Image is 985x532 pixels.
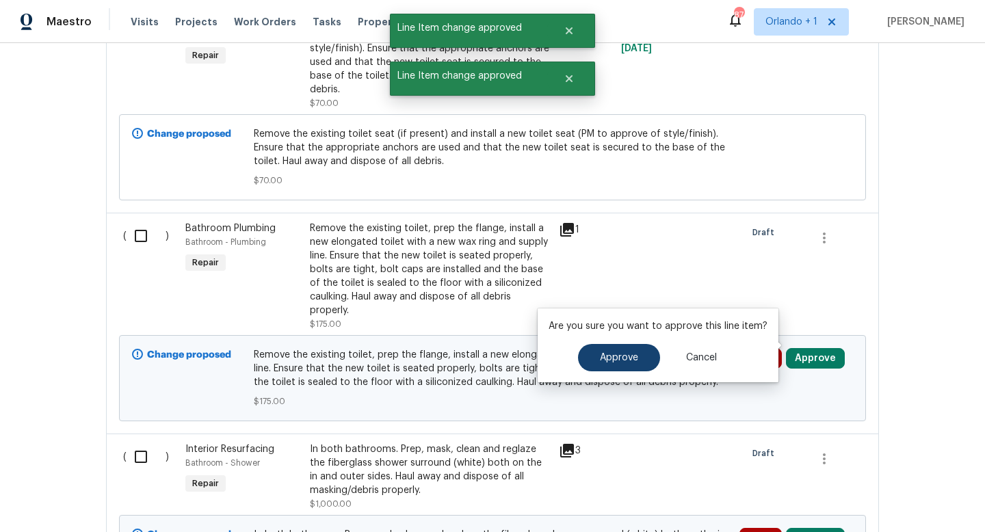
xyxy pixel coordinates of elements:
[549,319,767,333] p: Are you sure you want to approve this line item?
[621,44,652,53] span: [DATE]
[882,15,964,29] span: [PERSON_NAME]
[786,348,845,369] button: Approve
[310,99,339,107] span: $70.00
[559,222,613,238] div: 1
[234,15,296,29] span: Work Orders
[752,226,780,239] span: Draft
[175,15,218,29] span: Projects
[600,353,638,363] span: Approve
[390,62,547,90] span: Line Item change approved
[765,15,817,29] span: Orlando + 1
[254,348,732,389] span: Remove the existing toilet, prep the flange, install a new elongated toilet with a new wax ring a...
[310,320,341,328] span: $175.00
[185,459,260,467] span: Bathroom - Shower
[187,477,224,490] span: Repair
[119,438,181,515] div: ( )
[185,238,266,246] span: Bathroom - Plumbing
[147,350,231,360] b: Change proposed
[390,14,547,42] span: Line Item change approved
[686,353,717,363] span: Cancel
[547,17,592,44] button: Close
[131,15,159,29] span: Visits
[254,174,732,187] span: $70.00
[119,217,181,335] div: ( )
[358,15,411,29] span: Properties
[734,8,744,22] div: 87
[187,49,224,62] span: Repair
[578,344,660,371] button: Approve
[752,447,780,460] span: Draft
[559,442,613,459] div: 3
[621,16,722,53] span: Approved by [PERSON_NAME] on
[147,129,231,139] b: Change proposed
[254,395,732,408] span: $175.00
[664,344,739,371] button: Cancel
[313,17,341,27] span: Tasks
[119,10,181,114] div: ( )
[185,444,274,454] span: Interior Resurfacing
[185,224,276,233] span: Bathroom Plumbing
[310,222,551,317] div: Remove the existing toilet, prep the flange, install a new elongated toilet with a new wax ring a...
[310,500,352,508] span: $1,000.00
[47,15,92,29] span: Maestro
[187,256,224,269] span: Repair
[254,127,732,168] span: Remove the existing toilet seat (if present) and install a new toilet seat (PM to approve of styl...
[310,14,551,96] div: Remove the existing toilet seat (if present) and install a new toilet seat (PM to approve of styl...
[310,442,551,497] div: In both bathrooms. Prep, mask, clean and reglaze the fiberglass shower surround (white) both on t...
[547,65,592,92] button: Close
